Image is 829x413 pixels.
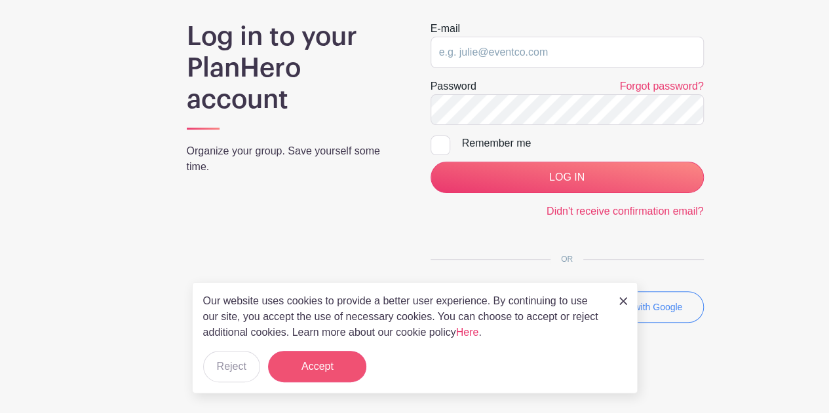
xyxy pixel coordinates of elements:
button: Login with Google [575,291,704,323]
button: Reject [203,351,260,382]
a: Forgot password? [619,81,703,92]
p: Our website uses cookies to provide a better user experience. By continuing to use our site, you ... [203,293,606,340]
span: OR [550,255,583,264]
a: Here [456,327,479,338]
p: Organize your group. Save yourself some time. [187,143,399,175]
label: E-mail [431,21,460,37]
div: Remember me [462,135,704,151]
a: Didn't receive confirmation email? [547,206,704,217]
img: close_button-5f87c8562297e5c2d7936805f587ecaba9071eb48480494691a3f1689db116b3.svg [619,297,627,305]
label: Password [431,79,476,94]
h1: Log in to your PlanHero account [187,21,399,115]
input: LOG IN [431,162,704,193]
button: Accept [268,351,366,382]
small: Login with Google [609,302,682,312]
input: e.g. julie@eventco.com [431,37,704,68]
